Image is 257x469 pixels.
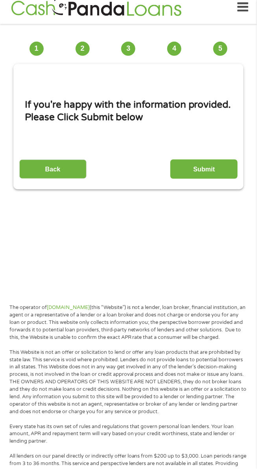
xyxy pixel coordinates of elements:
span: 1 [30,42,44,56]
span: 4 [167,42,181,56]
span: 5 [213,42,227,56]
span: 2 [76,42,90,56]
p: This Website is not an offer or solicitation to lend or offer any loan products that are prohibit... [9,349,248,416]
input: Back [19,160,87,179]
span: 3 [121,42,135,56]
h1: If you're happy with the information provided. Please Click Submit below [25,99,232,123]
input: Submit [170,160,238,179]
p: The operator of (this “Website”) is not a lender, loan broker, financial institution, an agent or... [9,304,248,341]
p: Every state has its own set of rules and regulations that govern personal loan lenders. Your loan... [9,423,248,446]
a: [DOMAIN_NAME] [47,305,90,311]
